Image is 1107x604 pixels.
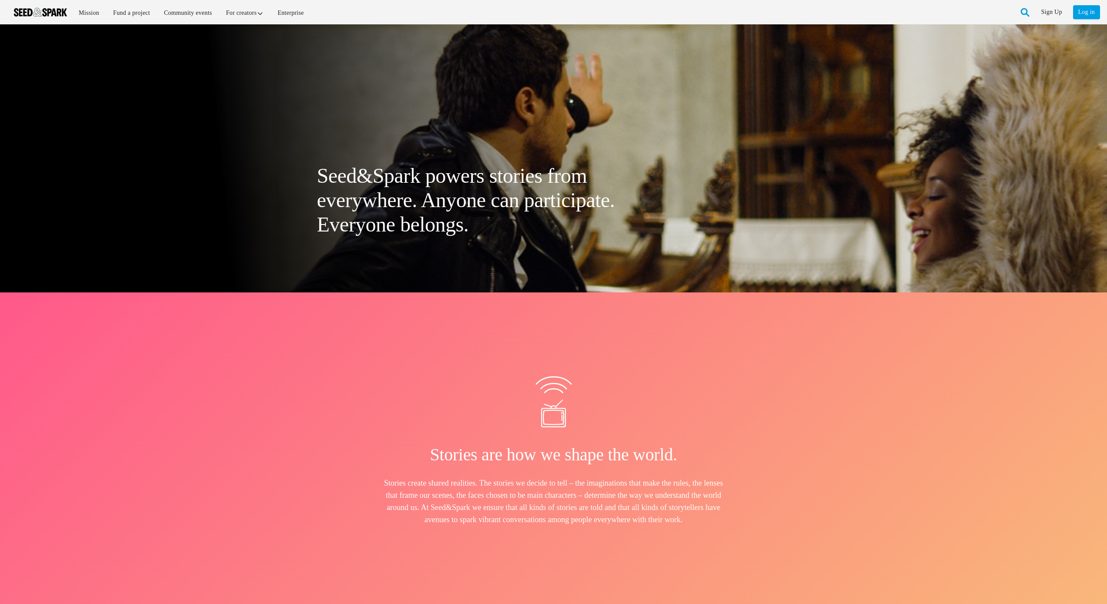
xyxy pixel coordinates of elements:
[317,444,790,465] h2: Stories are how we shape the world.
[1073,5,1100,19] a: Log in
[73,3,105,22] a: Mission
[1041,5,1062,19] a: Sign Up
[107,3,156,22] a: Fund a project
[14,8,67,17] img: Seed amp; Spark
[220,3,270,22] a: For creators
[378,477,730,526] h5: Stories create shared realities. The stories we decide to tell – the imaginations that make the r...
[317,164,649,237] h1: Seed&Spark powers stories from everywhere. Anyone can participate. Everyone belongs.
[541,399,566,427] img: technology.png
[535,376,572,393] img: wifi.png
[158,3,218,22] a: Community events
[271,3,310,22] a: Enterprise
